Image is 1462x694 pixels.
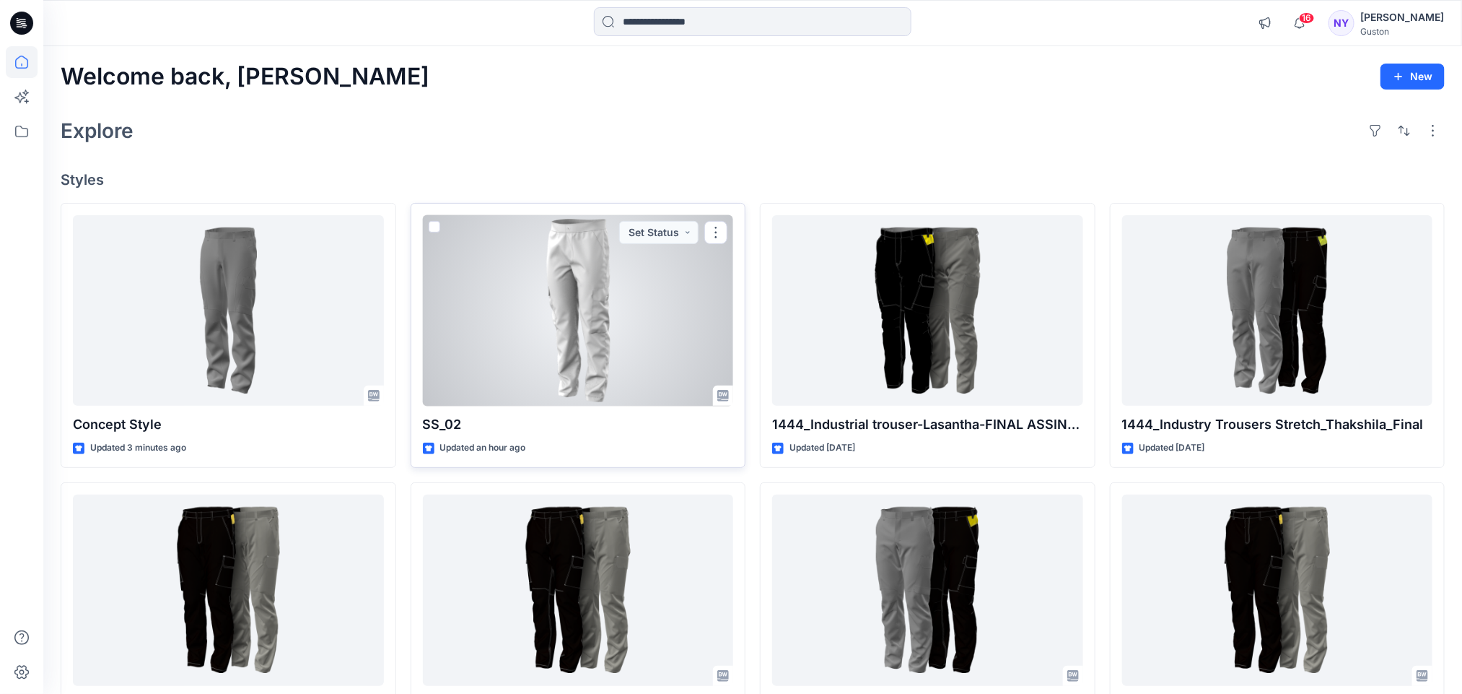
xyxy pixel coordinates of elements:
button: New [1380,64,1445,90]
a: Concept Style [73,215,384,407]
p: SS_02 [423,415,734,435]
p: Updated an hour ago [440,441,526,456]
a: 1444_Industrial trouser-Lasantha-FINAL ASSINGMENT [772,215,1083,407]
span: 16 [1299,12,1315,24]
p: Updated [DATE] [789,441,855,456]
a: 1444_Industry Trousers Stretch_Dulanjaya_Final [772,495,1083,686]
h2: Explore [61,119,133,142]
div: Guston [1360,26,1444,37]
p: 1444_Industrial trouser-Lasantha-FINAL ASSINGMENT [772,415,1083,435]
p: 1444_Industry Trousers Stretch_Thakshila_Final [1122,415,1433,435]
a: 1444_Industrial trouser_PRIYANTHI_final assessment [73,495,384,686]
a: SS_02 [423,215,734,407]
p: Concept Style [73,415,384,435]
div: NY [1329,10,1354,36]
a: 1444_Industrial trouser_KASUN_final assessment [1122,495,1433,686]
a: 1444_Industrial trouser_Chaminda_final assessment [423,495,734,686]
h4: Styles [61,171,1445,188]
h2: Welcome back, [PERSON_NAME] [61,64,429,90]
a: 1444_Industry Trousers Stretch_Thakshila_Final [1122,215,1433,407]
p: Updated 3 minutes ago [90,441,186,456]
div: [PERSON_NAME] [1360,9,1444,26]
p: Updated [DATE] [1139,441,1205,456]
